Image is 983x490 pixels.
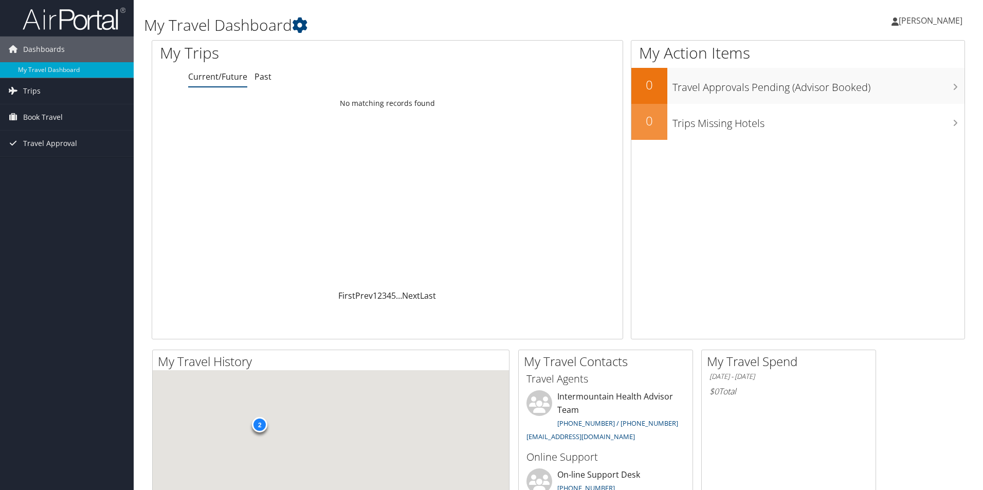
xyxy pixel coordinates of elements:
h6: Total [709,386,868,397]
h3: Travel Approvals Pending (Advisor Booked) [672,75,964,95]
a: 0Travel Approvals Pending (Advisor Booked) [631,68,964,104]
h3: Trips Missing Hotels [672,111,964,131]
a: [EMAIL_ADDRESS][DOMAIN_NAME] [526,432,635,441]
a: 4 [387,290,391,301]
div: 2 [252,417,267,432]
h1: My Action Items [631,42,964,64]
a: Prev [355,290,373,301]
td: No matching records found [152,94,623,113]
span: Book Travel [23,104,63,130]
a: Last [420,290,436,301]
span: … [396,290,402,301]
h3: Online Support [526,450,685,464]
span: Travel Approval [23,131,77,156]
h1: My Trips [160,42,419,64]
a: First [338,290,355,301]
h2: My Travel Contacts [524,353,693,370]
a: 3 [382,290,387,301]
span: [PERSON_NAME] [899,15,962,26]
span: $0 [709,386,719,397]
span: Dashboards [23,37,65,62]
a: 0Trips Missing Hotels [631,104,964,140]
h2: 0 [631,76,667,94]
a: Current/Future [188,71,247,82]
a: 1 [373,290,377,301]
a: Next [402,290,420,301]
h2: My Travel History [158,353,509,370]
h6: [DATE] - [DATE] [709,372,868,382]
a: Past [254,71,271,82]
h2: 0 [631,112,667,130]
h3: Travel Agents [526,372,685,386]
li: Intermountain Health Advisor Team [521,390,690,445]
a: 2 [377,290,382,301]
a: [PERSON_NAME] [891,5,973,36]
h1: My Travel Dashboard [144,14,697,36]
span: Trips [23,78,41,104]
a: [PHONE_NUMBER] / [PHONE_NUMBER] [557,419,678,428]
a: 5 [391,290,396,301]
img: airportal-logo.png [23,7,125,31]
h2: My Travel Spend [707,353,876,370]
